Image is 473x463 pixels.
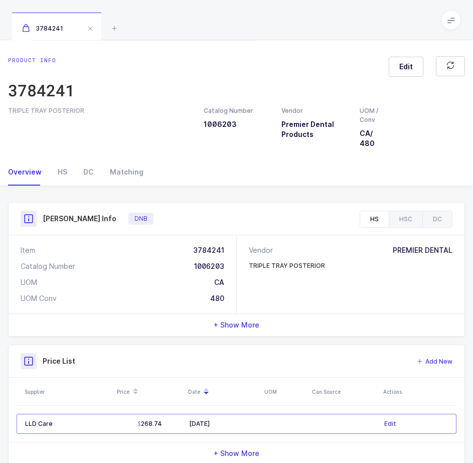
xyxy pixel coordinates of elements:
h3: CA [360,128,387,148]
span: + Show More [214,448,259,458]
div: UOM / Conv [360,106,387,124]
div: LLD Care [25,420,110,428]
h3: [PERSON_NAME] Info [43,214,116,224]
span: Edit [399,62,413,72]
div: Price [117,383,182,400]
button: Edit [384,419,396,429]
div: Matching [102,159,143,186]
span: Add New [425,357,452,367]
div: TRIPLE TRAY POSTERIOR [249,261,325,270]
div: Actions [383,388,453,396]
span: + Show More [214,320,259,330]
div: UOM Conv [21,293,57,303]
div: Vendor [281,106,348,115]
span: 268.74 [137,420,162,428]
div: PREMIER DENTAL [393,245,452,255]
h3: Premier Dental Products [281,119,348,139]
div: + Show More [9,314,464,336]
button: Add New [417,357,452,367]
div: UOM [264,388,306,396]
div: UOM [21,277,37,287]
div: DC [422,211,452,227]
div: Supplier [25,388,111,396]
span: / 480 [360,129,375,147]
div: Vendor [249,245,277,255]
div: TRIPLE TRAY POSTERIOR [8,106,192,115]
span: 3784241 [22,25,63,32]
span: DNB [134,215,147,223]
div: HSC [389,211,422,227]
div: Date [188,383,258,400]
h3: Price List [43,356,75,366]
div: Can Source [312,388,377,396]
div: HS [360,211,389,227]
div: DC [75,159,102,186]
button: Edit [389,57,423,77]
div: Product info [8,56,75,64]
div: HS [50,159,75,186]
div: 480 [210,293,224,303]
div: Overview [8,159,50,186]
div: CA [214,277,224,287]
div: [DATE] [189,420,257,428]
